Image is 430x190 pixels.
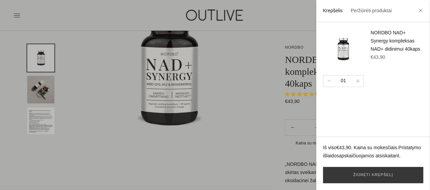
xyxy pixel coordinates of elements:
span: €43,90 [371,54,385,60]
img: nordbo-nad-synergy-outlive_1_200x.png [323,29,364,70]
span: €43,90 [337,145,351,150]
a: Žiūrėti krepšelį [323,167,423,183]
a: Krepšelis [323,8,343,13]
p: Iš viso . Kaina su mokesčiais. apskaičiuojamos atsiskaitant. [323,144,423,160]
div: 01 [338,77,349,85]
a: Pristatymo išlaidos [323,145,421,158]
a: Peržiūrėti produktai [350,8,392,13]
a: NORDBO NAD+ Synergy kompleksas NAD+ didinimui 40kaps [371,30,420,52]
